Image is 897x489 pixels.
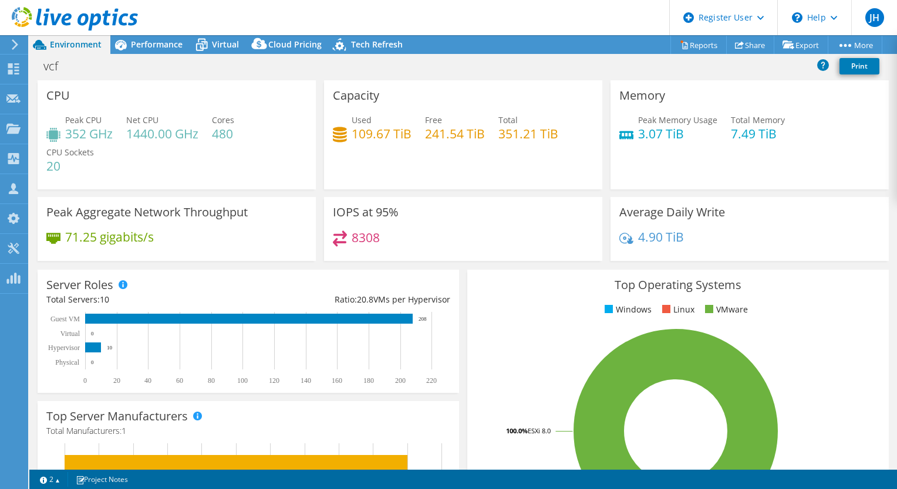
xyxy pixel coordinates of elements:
text: 40 [144,376,151,385]
h3: Memory [619,89,665,102]
a: Share [726,36,774,54]
h3: Top Server Manufacturers [46,410,188,423]
span: Performance [131,39,183,50]
text: Hypervisor [48,344,80,352]
h3: Capacity [333,89,379,102]
span: Peak Memory Usage [638,114,717,125]
a: Reports [670,36,727,54]
h4: 8308 [352,231,380,244]
text: 20 [113,376,120,385]
a: Export [774,36,828,54]
h4: 480 [212,127,234,140]
text: 100 [237,376,248,385]
tspan: ESXi 8.0 [528,426,551,435]
h3: Average Daily Write [619,206,725,219]
a: Print [839,58,879,74]
text: 10 [107,345,113,351]
span: Total Memory [731,114,785,125]
span: 1 [122,425,126,436]
a: More [828,36,882,54]
h4: 4.90 TiB [638,230,684,243]
li: Windows [602,303,652,316]
h3: IOPS at 95% [333,206,399,219]
span: Peak CPU [65,114,102,125]
a: 2 [32,472,68,487]
text: 140 [301,376,311,385]
h4: 351.21 TiB [498,127,558,140]
div: Total Servers: [46,293,248,306]
span: Virtual [212,39,239,50]
span: Tech Refresh [351,39,403,50]
li: Linux [659,303,694,316]
a: Project Notes [68,472,136,487]
text: 80 [208,376,215,385]
h4: 20 [46,159,94,172]
text: Guest VM [50,315,80,323]
span: Environment [50,39,102,50]
h4: 1440.00 GHz [126,127,198,140]
text: 60 [176,376,183,385]
text: 0 [91,331,94,337]
span: Cloud Pricing [268,39,322,50]
span: Cores [212,114,234,125]
li: VMware [702,303,748,316]
span: 10 [100,294,109,305]
span: CPU Sockets [46,147,94,158]
h3: Peak Aggregate Network Throughput [46,206,248,219]
text: 0 [91,359,94,365]
span: JH [865,8,884,27]
h4: Total Manufacturers: [46,425,450,437]
h3: Server Roles [46,279,113,291]
text: 120 [269,376,279,385]
h1: vcf [38,60,76,73]
span: Free [425,114,442,125]
div: Ratio: VMs per Hypervisor [248,293,450,306]
text: 0 [83,376,87,385]
text: 160 [332,376,342,385]
span: Net CPU [126,114,159,125]
h4: 109.67 TiB [352,127,412,140]
svg: \n [792,12,802,23]
span: 20.8 [357,294,373,305]
h4: 71.25 gigabits/s [65,230,154,243]
span: Used [352,114,372,125]
text: 200 [395,376,406,385]
text: 180 [363,376,374,385]
tspan: 100.0% [506,426,528,435]
h4: 241.54 TiB [425,127,485,140]
text: Physical [55,358,79,366]
h4: 352 GHz [65,127,113,140]
span: Total [498,114,518,125]
text: 220 [426,376,437,385]
h3: Top Operating Systems [476,279,880,291]
text: 208 [419,316,427,322]
h4: 7.49 TiB [731,127,785,140]
text: Virtual [60,330,80,338]
h3: CPU [46,89,70,102]
h4: 3.07 TiB [638,127,717,140]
